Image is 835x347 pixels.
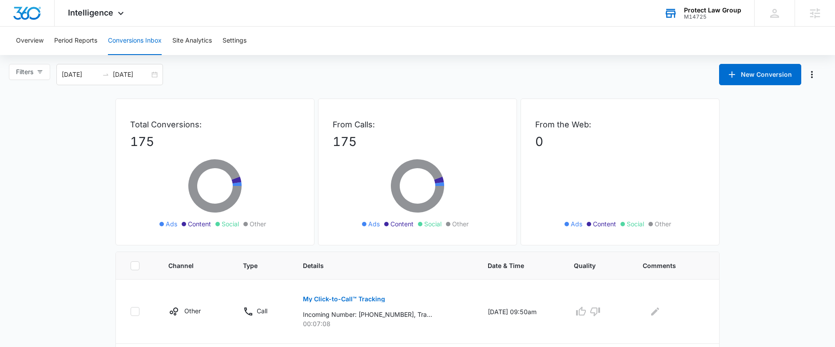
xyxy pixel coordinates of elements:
[303,288,385,310] button: My Click-to-Call™ Tracking
[424,219,441,229] span: Social
[488,261,540,270] span: Date & Time
[684,14,741,20] div: account id
[130,132,300,151] p: 175
[68,8,113,17] span: Intelligence
[477,280,564,344] td: [DATE] 09:50am
[333,118,502,130] p: From Calls:
[719,64,801,85] button: New Conversion
[250,219,266,229] span: Other
[108,27,162,55] button: Conversions Inbox
[535,118,705,130] p: From the Web:
[390,219,414,229] span: Content
[130,118,300,130] p: Total Conversions:
[303,310,432,319] p: Incoming Number: [PHONE_NUMBER], Tracking Number: [PHONE_NUMBER], Ring To: [PHONE_NUMBER], Caller...
[684,7,741,14] div: account name
[368,219,380,229] span: Ads
[805,67,819,82] button: Manage Numbers
[54,27,97,55] button: Period Reports
[648,304,662,319] button: Edit Comments
[571,219,582,229] span: Ads
[102,71,109,78] span: to
[243,261,269,270] span: Type
[222,219,239,229] span: Social
[643,261,692,270] span: Comments
[102,71,109,78] span: swap-right
[257,306,267,315] p: Call
[593,219,616,229] span: Content
[303,319,466,328] p: 00:07:08
[535,132,705,151] p: 0
[16,27,44,55] button: Overview
[452,219,469,229] span: Other
[113,70,150,79] input: End date
[188,219,211,229] span: Content
[62,70,99,79] input: Start date
[9,64,50,80] button: Filters
[303,296,385,302] p: My Click-to-Call™ Tracking
[223,27,247,55] button: Settings
[627,219,644,229] span: Social
[333,132,502,151] p: 175
[303,261,453,270] span: Details
[172,27,212,55] button: Site Analytics
[655,219,671,229] span: Other
[574,261,608,270] span: Quality
[16,67,33,77] span: Filters
[168,261,209,270] span: Channel
[166,219,177,229] span: Ads
[184,306,201,315] p: Other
